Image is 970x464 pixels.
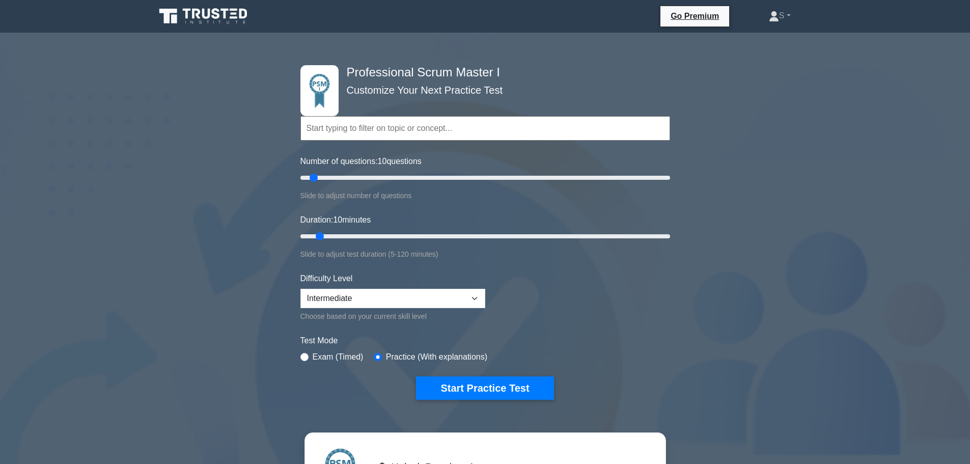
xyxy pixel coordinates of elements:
h4: Professional Scrum Master I [343,65,620,80]
span: 10 [378,157,387,166]
a: Go Premium [664,10,725,22]
div: Slide to adjust test duration (5-120 minutes) [300,248,670,260]
button: Start Practice Test [416,376,553,400]
input: Start typing to filter on topic or concept... [300,116,670,141]
div: Choose based on your current skill level [300,310,485,322]
label: Duration: minutes [300,214,371,226]
label: Practice (With explanations) [386,351,487,363]
label: Number of questions: questions [300,155,422,168]
label: Exam (Timed) [313,351,364,363]
div: Slide to adjust number of questions [300,189,670,202]
label: Difficulty Level [300,272,353,285]
label: Test Mode [300,335,670,347]
span: 10 [333,215,342,224]
a: S [744,6,815,26]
